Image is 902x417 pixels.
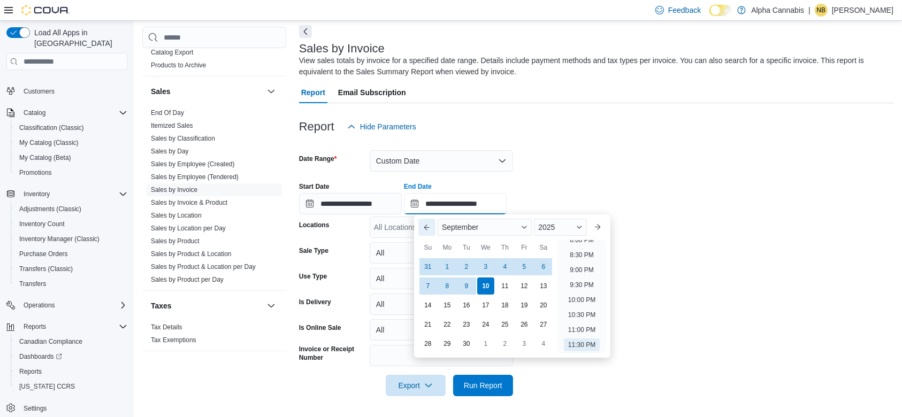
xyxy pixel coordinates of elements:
span: Transfers (Classic) [15,262,127,275]
button: Reports [2,319,132,334]
span: Canadian Compliance [19,337,82,346]
div: day-11 [496,277,514,295]
span: Reports [19,367,42,376]
p: [PERSON_NAME] [832,4,893,17]
li: 10:30 PM [564,308,600,321]
span: Reports [15,365,127,378]
h3: Sales [151,86,171,97]
div: Button. Open the year selector. 2025 is currently selected. [534,219,587,236]
span: Classification (Classic) [15,121,127,134]
img: Cova [21,5,70,16]
div: day-22 [439,316,456,333]
div: day-25 [496,316,514,333]
span: My Catalog (Classic) [15,136,127,149]
a: [US_STATE] CCRS [15,380,79,393]
button: Export [386,375,446,396]
span: My Catalog (Beta) [19,153,71,162]
div: day-8 [439,277,456,295]
div: day-1 [477,335,494,352]
div: View sales totals by invoice for a specified date range. Details include payment methods and tax ... [299,55,888,78]
button: Settings [2,400,132,416]
button: Hide Parameters [343,116,421,137]
span: Adjustments (Classic) [15,203,127,215]
span: Purchase Orders [19,250,68,258]
span: Transfers (Classic) [19,265,73,273]
label: Date Range [299,155,337,163]
div: day-17 [477,297,494,314]
div: day-30 [458,335,475,352]
button: Reports [19,320,50,333]
span: Washington CCRS [15,380,127,393]
div: day-19 [516,297,533,314]
a: Sales by Employee (Tendered) [151,173,239,181]
a: Sales by Product [151,237,200,245]
a: Inventory Manager (Classic) [15,233,104,245]
div: day-26 [516,316,533,333]
div: day-29 [439,335,456,352]
label: Sale Type [299,246,328,255]
div: day-6 [535,258,552,275]
div: Taxes [142,321,286,351]
a: My Catalog (Classic) [15,136,83,149]
button: Customers [2,83,132,98]
span: Dashboards [15,350,127,363]
label: Invoice or Receipt Number [299,345,365,362]
span: Purchase Orders [15,248,127,260]
button: Custom Date [370,150,513,172]
span: Catalog Export [151,48,193,57]
a: Tax Details [151,323,182,331]
a: End Of Day [151,109,184,117]
button: Next month [589,219,606,236]
button: Catalog [19,106,50,119]
span: Catalog [19,106,127,119]
div: Sa [535,239,552,256]
a: Transfers [15,277,50,290]
button: Catalog [2,105,132,120]
span: Inventory [24,190,50,198]
a: Tax Exemptions [151,336,196,344]
button: My Catalog (Classic) [11,135,132,150]
span: September [442,223,478,231]
div: day-3 [477,258,494,275]
input: Dark Mode [709,5,732,16]
span: NB [817,4,826,17]
button: Taxes [151,300,263,311]
span: Products to Archive [151,61,206,69]
span: My Catalog (Classic) [19,138,79,147]
button: Transfers (Classic) [11,261,132,276]
span: Sales by Classification [151,134,215,143]
span: Itemized Sales [151,121,193,130]
label: End Date [404,182,432,191]
button: Inventory [19,188,54,200]
button: Sales [265,85,278,98]
span: Dashboards [19,352,62,361]
span: Sales by Product & Location per Day [151,262,256,271]
div: day-18 [496,297,514,314]
span: Catalog [24,109,45,117]
div: Button. Open the month selector. September is currently selected. [438,219,532,236]
span: Classification (Classic) [19,123,84,132]
a: My Catalog (Beta) [15,151,75,164]
a: Catalog Export [151,49,193,56]
a: Sales by Location per Day [151,225,226,232]
a: Sales by Product & Location [151,250,232,258]
a: Sales by Invoice & Product [151,199,227,206]
li: 9:30 PM [565,279,598,291]
div: day-24 [477,316,494,333]
input: Press the down key to enter a popover containing a calendar. Press the escape key to close the po... [404,193,507,214]
label: Is Delivery [299,298,331,306]
li: 11:30 PM [564,338,600,351]
div: day-13 [535,277,552,295]
span: Promotions [19,168,52,177]
div: September, 2025 [418,257,553,353]
span: Report [301,82,325,103]
span: Operations [19,299,127,312]
a: Sales by Classification [151,135,215,142]
div: day-2 [496,335,514,352]
span: Sales by Employee (Created) [151,160,235,168]
input: Press the down key to open a popover containing a calendar. [299,193,402,214]
a: Sales by Invoice [151,186,197,194]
